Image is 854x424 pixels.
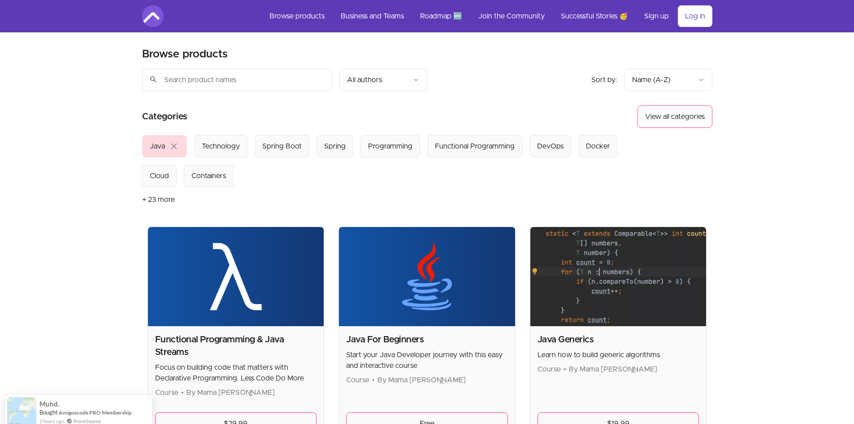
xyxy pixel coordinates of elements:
div: DevOps [537,141,564,152]
span: • [372,376,375,384]
span: By Mama [PERSON_NAME] [377,376,466,384]
span: close [169,141,179,152]
h2: Functional Programming & Java Streams [155,333,317,358]
a: Amigoscode PRO Membership [59,399,132,407]
span: 2 hours ago [39,408,64,415]
p: Focus on building code that matters with Declarative Programming. Less Code Do More [155,362,317,384]
div: Cloud [150,170,169,181]
a: ProveSource [73,408,101,415]
h2: Browse products [142,47,228,61]
a: Business and Teams [334,5,411,27]
span: Course [538,366,561,373]
img: Amigoscode logo [142,5,164,27]
h2: Java Generics [538,333,699,346]
p: Learn how to build generic algorithms [538,350,699,360]
a: Browse products [262,5,332,27]
a: Log in [678,5,712,27]
div: Spring [324,141,346,152]
div: Java [150,141,165,152]
span: search [149,73,157,86]
div: Technology [202,141,240,152]
div: Docker [586,141,610,152]
a: Roadmap 🆕 [413,5,469,27]
a: Successful Stories 🥳 [554,5,635,27]
button: Filter by author [339,69,427,91]
button: Product sort options [624,69,712,91]
p: Start your Java Developer journey with this easy and interactive course [346,350,508,371]
img: Product image for Functional Programming & Java Streams [148,227,324,326]
span: Course [346,376,369,384]
div: Programming [368,141,412,152]
div: Containers [191,170,226,181]
div: Functional Programming [435,141,515,152]
span: • [564,366,566,373]
nav: Main [262,5,712,27]
span: Sort by: [591,76,617,83]
img: Product image for Java Generics [530,227,707,326]
span: • [181,389,184,396]
img: Product image for Java For Beginners [339,227,515,326]
span: Bought [39,399,58,407]
span: Course [155,389,178,396]
span: Muhd. [39,391,59,398]
a: Sign up [637,5,676,27]
span: By Mama [PERSON_NAME] [186,389,275,396]
button: View all categories [637,105,712,128]
div: Spring Boot [262,141,302,152]
button: + 23 more [142,187,175,212]
a: Join the Community [471,5,552,27]
input: Search product names [142,69,332,91]
h2: Java For Beginners [346,333,508,346]
img: provesource social proof notification image [7,388,36,417]
h2: Categories [142,105,187,128]
span: By Mama [PERSON_NAME] [569,366,657,373]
